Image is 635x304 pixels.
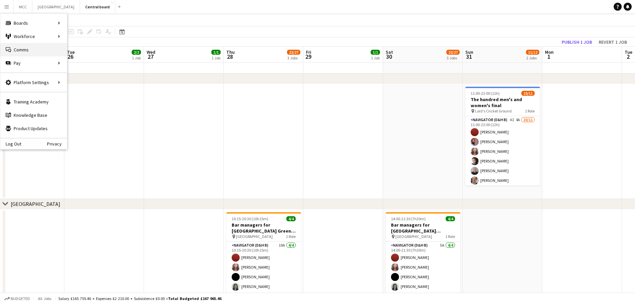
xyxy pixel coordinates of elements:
a: Knowledge Base [0,108,67,122]
span: 1/1 [371,50,380,55]
div: 2 Jobs [526,55,539,60]
div: 3 Jobs [447,55,459,60]
a: Comms [0,43,67,56]
button: Central board [80,0,115,13]
span: All jobs [37,296,53,301]
span: 10:15-20:30 (10h15m) [232,216,268,221]
div: Pay [0,56,67,70]
span: Thu [226,49,235,55]
a: Training Academy [0,95,67,108]
span: 1 Role [445,234,455,239]
app-card-role: Navigator (D&H B)10A4/410:15-20:30 (10h15m)[PERSON_NAME][PERSON_NAME][PERSON_NAME][PERSON_NAME] [226,242,301,293]
a: Product Updates [0,122,67,135]
span: 22/27 [287,50,300,55]
a: Log Out [0,141,21,146]
span: 22/27 [446,50,460,55]
div: Salary £165 755.46 + Expenses £2 210.00 + Subsistence £0.00 = [58,296,221,301]
span: Fri [306,49,311,55]
span: 1 [544,53,554,60]
span: 1 Role [286,234,296,239]
app-card-role: Navigator (D&H B)4I4A10/1111:00-23:00 (12h)[PERSON_NAME][PERSON_NAME][PERSON_NAME][PERSON_NAME][P... [465,116,540,236]
span: Sun [465,49,473,55]
h3: The hundred men's and women's final [465,96,540,108]
div: Workforce [0,30,67,43]
app-job-card: 14:00-21:30 (7h30m)4/4Bar managers for [GEOGRAPHIC_DATA] [PERSON_NAME] [GEOGRAPHIC_DATA]1 RoleNav... [386,212,460,293]
button: MCC [14,0,32,13]
span: 11/12 [526,50,539,55]
span: 10/11 [521,91,535,96]
h3: Bar managers for [GEOGRAPHIC_DATA] [PERSON_NAME] [386,222,460,234]
div: Platform Settings [0,76,67,89]
app-job-card: 11:00-23:00 (12h)10/11The hundred men's and women's final Lord's Cricket Ground1 RoleNavigator (D... [465,87,540,186]
span: [GEOGRAPHIC_DATA] [236,234,273,239]
button: [GEOGRAPHIC_DATA] [32,0,80,13]
span: 4/4 [446,216,455,221]
span: 31 [464,53,473,60]
span: [GEOGRAPHIC_DATA] [395,234,432,239]
span: Total Budgeted £167 965.46 [168,296,221,301]
app-card-role: Navigator (D&H B)5A4/414:00-21:30 (7h30m)[PERSON_NAME][PERSON_NAME][PERSON_NAME][PERSON_NAME] [386,242,460,293]
span: 30 [385,53,393,60]
button: Publish 1 job [559,38,595,46]
span: Mon [545,49,554,55]
span: 4/4 [286,216,296,221]
span: 2 [624,53,632,60]
span: Tue [67,49,75,55]
button: Revert 1 job [596,38,630,46]
span: Sat [386,49,393,55]
button: Budgeted [3,295,31,302]
div: Boards [0,16,67,30]
div: 1 Job [212,55,220,60]
span: 28 [225,53,235,60]
span: 11:00-23:00 (12h) [471,91,500,96]
div: [GEOGRAPHIC_DATA] [11,201,60,207]
span: 26 [66,53,75,60]
div: 1 Job [132,55,141,60]
span: Lord's Cricket Ground [475,108,512,113]
span: Tue [625,49,632,55]
h3: Bar managers for [GEOGRAPHIC_DATA] Green King Day [226,222,301,234]
app-job-card: 10:15-20:30 (10h15m)4/4Bar managers for [GEOGRAPHIC_DATA] Green King Day [GEOGRAPHIC_DATA]1 RoleN... [226,212,301,293]
span: 29 [305,53,311,60]
span: 1 Role [525,108,535,113]
a: Privacy [47,141,67,146]
span: Budgeted [11,296,30,301]
span: 2/2 [132,50,141,55]
div: 3 Jobs [287,55,300,60]
span: 27 [146,53,155,60]
div: 1 Job [371,55,380,60]
span: 14:00-21:30 (7h30m) [391,216,426,221]
span: Wed [147,49,155,55]
span: 1/1 [211,50,221,55]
